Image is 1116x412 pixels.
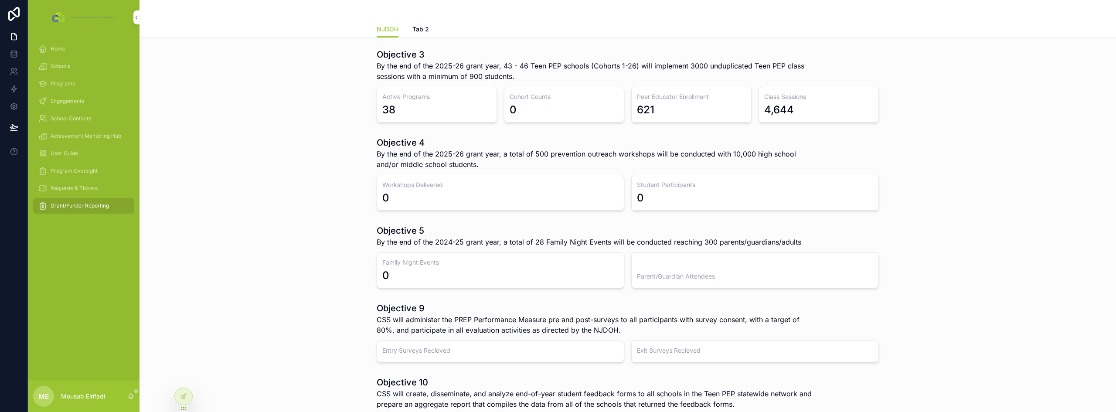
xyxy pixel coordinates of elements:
span: Program Oversight [51,167,98,174]
span: By the end of the 2025-26 grant year, 43 - 46 Teen PEP schools (Cohorts 1-26) will implement 3000... [377,61,813,82]
span: Grant/Funder Reporting [51,202,109,209]
span: School Contacts [51,115,91,122]
a: NJDOH [377,21,398,38]
a: Programs [33,76,134,92]
a: User Guide [33,146,134,161]
a: Program Oversight [33,163,134,179]
h1: Objective 5 [377,225,801,237]
span: By the end of the 2024-25 grant year, a total of 28 Family Night Events will be conducted reachin... [377,237,801,247]
div: scrollable content [28,35,139,225]
span: Home [51,45,65,52]
div: 0 [382,191,389,205]
h3: Class Sessions [764,92,873,101]
div: 0 [637,191,644,205]
span: Tab 2 [412,25,429,34]
a: Tab 2 [412,21,429,39]
div: 4,644 [764,103,794,117]
h3: Peer Educator Enrollment [637,92,746,101]
h1: Objective 10 [377,376,813,388]
h3: Active Programs [382,92,491,101]
span: CSS will administer the PREP Performance Measure pre and post-surveys to all participants with su... [377,314,813,335]
a: Engagements [33,93,134,109]
div: 0 [382,269,389,283]
h3: Parent/Guardian Attendees [637,272,873,281]
span: Requests & Tickets [51,185,98,192]
span: User Guide [51,150,78,157]
span: Programs [51,80,75,87]
h3: Student Participants [637,180,873,189]
a: Achievement Mentoring Hub [33,128,134,144]
h3: Cohort Counts [510,92,619,101]
span: CSS will create, disseminate, and analyze end-of-year student feedback forms to all schools in th... [377,388,813,409]
img: App logo [50,10,117,24]
a: Requests & Tickets [33,180,134,196]
h3: Family Night Events [382,258,619,267]
a: Home [33,41,134,57]
div: 621 [637,103,654,117]
div: 0 [510,103,517,117]
span: By the end of the 2025-26 grant year, a total of 500 prevention outreach workshops will be conduc... [377,149,813,170]
h3: Workshops Delivered [382,180,619,189]
span: ME [38,391,49,402]
span: Achievement Mentoring Hub [51,133,121,140]
h1: Objective 9 [377,302,813,314]
h1: Objective 4 [377,136,813,149]
span: Schools [51,63,70,70]
a: Schools [33,58,134,74]
a: School Contacts [33,111,134,126]
span: Engagements [51,98,84,105]
p: Mousab Elrifadi [61,392,105,401]
div: 38 [382,103,395,117]
a: Grant/Funder Reporting [33,198,134,214]
h3: Exit Surveys Recieved [637,346,873,355]
span: NJDOH [377,25,398,34]
h1: Objective 3 [377,48,813,61]
h3: Entry Surveys Recieved [382,346,619,355]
